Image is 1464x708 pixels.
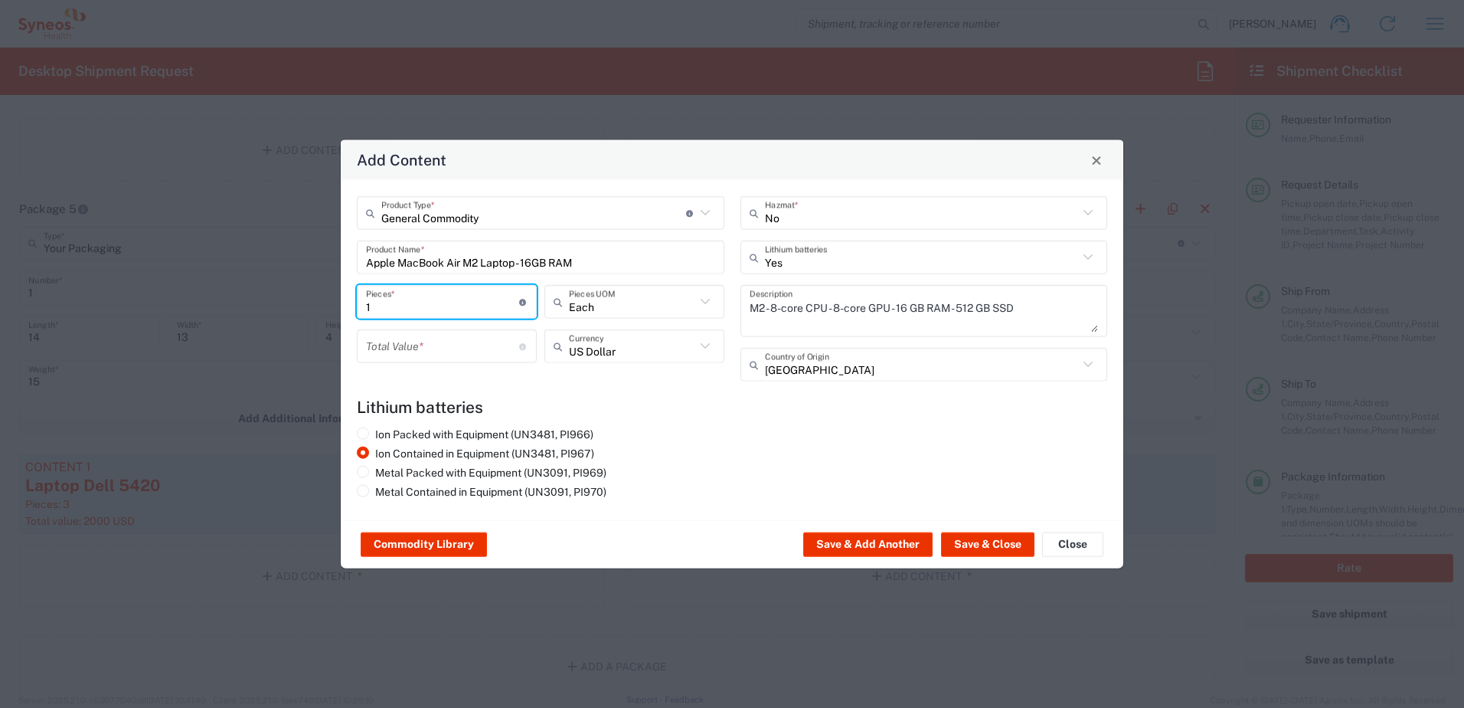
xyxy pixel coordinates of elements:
[357,485,606,499] label: Metal Contained in Equipment (UN3091, PI970)
[1042,533,1103,557] button: Close
[1086,149,1107,171] button: Close
[803,533,933,557] button: Save & Add Another
[357,398,1107,417] h4: Lithium batteries
[357,149,446,171] h4: Add Content
[941,533,1034,557] button: Save & Close
[357,447,594,461] label: Ion Contained in Equipment (UN3481, PI967)
[357,428,593,441] label: Ion Packed with Equipment (UN3481, PI966)
[357,466,606,480] label: Metal Packed with Equipment (UN3091, PI969)
[361,533,487,557] button: Commodity Library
